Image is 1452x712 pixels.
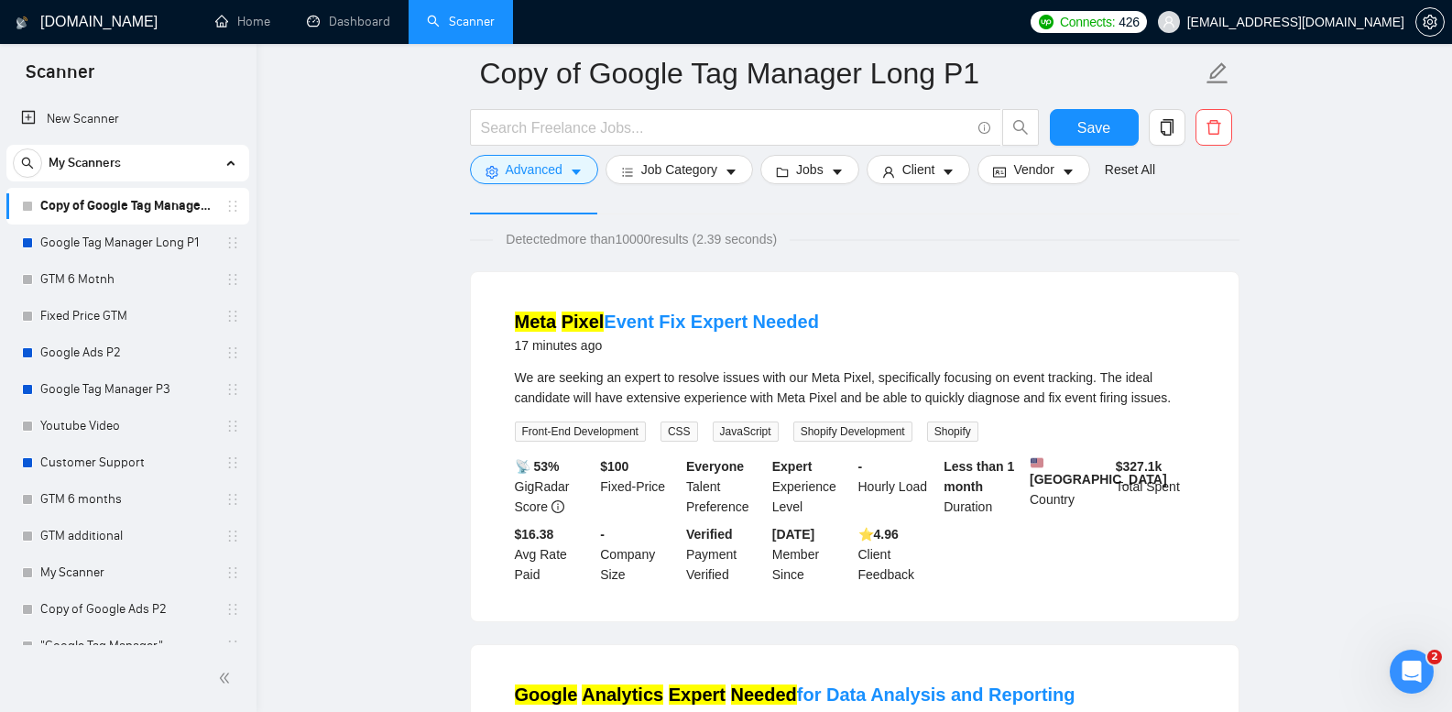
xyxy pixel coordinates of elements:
[570,165,583,179] span: caret-down
[978,122,990,134] span: info-circle
[40,554,214,591] a: My Scanner
[882,165,895,179] span: user
[606,155,753,184] button: barsJob Categorycaret-down
[511,456,597,517] div: GigRadar Score
[621,165,634,179] span: bars
[1150,119,1185,136] span: copy
[1062,165,1075,179] span: caret-down
[225,382,240,397] span: holder
[551,500,564,513] span: info-circle
[511,524,597,585] div: Avg Rate Paid
[1196,119,1231,136] span: delete
[40,518,214,554] a: GTM additional
[596,456,682,517] div: Fixed-Price
[776,165,789,179] span: folder
[669,685,726,705] mark: Expert
[40,628,214,664] a: "Google Tag Manager"
[1002,109,1039,146] button: search
[486,165,498,179] span: setting
[40,371,214,408] a: Google Tag Manager P3
[725,165,737,179] span: caret-down
[1013,159,1054,180] span: Vendor
[600,527,605,542] b: -
[713,422,779,442] span: JavaScript
[1003,119,1038,136] span: search
[49,145,121,181] span: My Scanners
[225,236,240,250] span: holder
[977,155,1089,184] button: idcardVendorcaret-down
[831,165,844,179] span: caret-down
[225,529,240,543] span: holder
[858,459,863,474] b: -
[1119,12,1139,32] span: 426
[14,157,41,170] span: search
[11,59,109,97] span: Scanner
[582,685,663,705] mark: Analytics
[6,101,249,137] li: New Scanner
[1030,456,1167,487] b: [GEOGRAPHIC_DATA]
[225,602,240,617] span: holder
[225,309,240,323] span: holder
[1050,109,1139,146] button: Save
[772,459,813,474] b: Expert
[1031,456,1043,469] img: 🇺🇸
[40,408,214,444] a: Youtube Video
[796,159,824,180] span: Jobs
[515,367,1195,408] div: We are seeking an expert to resolve issues with our Meta Pixel, specifically focusing on event tr...
[515,527,554,542] b: $16.38
[225,455,240,470] span: holder
[1149,109,1185,146] button: copy
[515,312,819,332] a: Meta PixelEvent Fix Expert Needed
[40,334,214,371] a: Google Ads P2
[16,8,28,38] img: logo
[515,422,646,442] span: Front-End Development
[772,527,814,542] b: [DATE]
[1415,7,1445,37] button: setting
[225,272,240,287] span: holder
[225,419,240,433] span: holder
[515,685,1075,705] a: Google Analytics Expert Neededfor Data Analysis and Reporting
[855,456,941,517] div: Hourly Load
[858,527,899,542] b: ⭐️ 4.96
[1427,650,1442,664] span: 2
[515,459,560,474] b: 📡 53%
[40,188,214,225] a: Copy of Google Tag Manager Long P1
[927,422,978,442] span: Shopify
[1206,61,1229,85] span: edit
[307,14,390,29] a: dashboardDashboard
[562,312,605,332] mark: Pixel
[225,565,240,580] span: holder
[993,165,1006,179] span: idcard
[660,422,698,442] span: CSS
[40,444,214,481] a: Customer Support
[769,524,855,585] div: Member Since
[40,261,214,298] a: GTM 6 Motnh
[225,345,240,360] span: holder
[731,685,797,705] mark: Needed
[940,456,1026,517] div: Duration
[1026,456,1112,517] div: Country
[40,591,214,628] a: Copy of Google Ads P2
[1415,15,1445,29] a: setting
[515,685,578,705] mark: Google
[515,312,557,332] mark: Meta
[793,422,912,442] span: Shopify Development
[641,159,717,180] span: Job Category
[682,524,769,585] div: Payment Verified
[1416,15,1444,29] span: setting
[686,459,744,474] b: Everyone
[218,669,236,687] span: double-left
[596,524,682,585] div: Company Size
[686,527,733,542] b: Verified
[1039,15,1054,29] img: upwork-logo.png
[225,492,240,507] span: holder
[13,148,42,178] button: search
[40,225,214,261] a: Google Tag Manager Long P1
[1390,650,1434,694] iframe: Intercom live chat
[21,101,235,137] a: New Scanner
[481,116,970,139] input: Search Freelance Jobs...
[215,14,270,29] a: homeHome
[515,334,819,356] div: 17 minutes ago
[942,165,955,179] span: caret-down
[944,459,1014,494] b: Less than 1 month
